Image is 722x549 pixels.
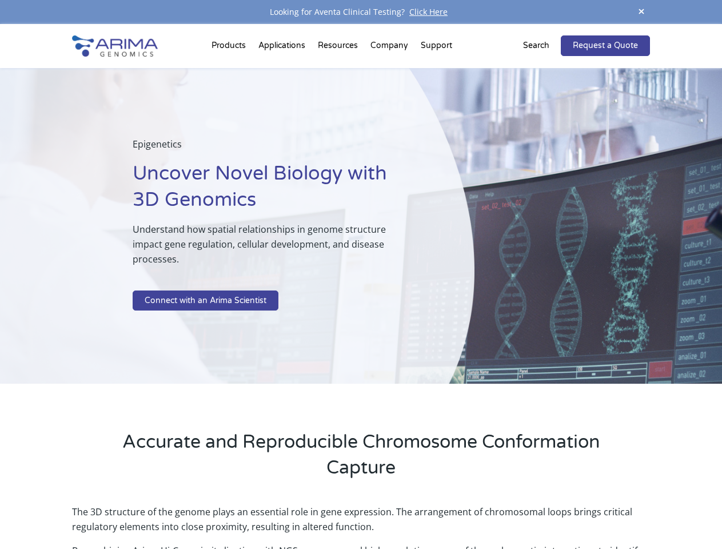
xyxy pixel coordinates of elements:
[133,161,417,222] h1: Uncover Novel Biology with 3D Genomics
[523,38,549,53] p: Search
[72,504,649,543] p: The 3D structure of the genome plays an essential role in gene expression. The arrangement of chr...
[118,429,604,490] h2: Accurate and Reproducible Chromosome Conformation Capture
[133,137,417,161] p: Epigenetics
[72,5,649,19] div: Looking for Aventa Clinical Testing?
[72,35,158,57] img: Arima-Genomics-logo
[133,222,417,276] p: Understand how spatial relationships in genome structure impact gene regulation, cellular develop...
[133,291,278,311] a: Connect with an Arima Scientist
[561,35,650,56] a: Request a Quote
[405,6,452,17] a: Click Here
